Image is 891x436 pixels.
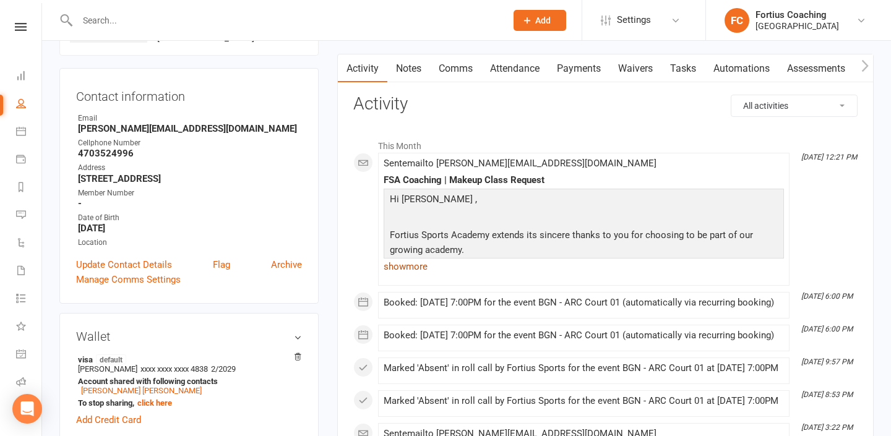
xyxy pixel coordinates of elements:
div: FC [725,8,749,33]
a: Activity [338,54,387,83]
input: Search... [74,12,497,29]
p: Hi [PERSON_NAME] , [387,192,781,210]
span: Settings [617,6,651,34]
a: Waivers [609,54,661,83]
a: Manage Comms Settings [76,272,181,287]
a: click here [137,398,172,408]
strong: 4703524996 [78,148,302,159]
h3: Activity [353,95,858,114]
i: [DATE] 8:53 PM [801,390,853,399]
a: [PERSON_NAME] [PERSON_NAME] [81,386,202,395]
div: Email [78,113,302,124]
a: What's New [16,314,41,341]
div: Open Intercom Messenger [12,394,42,424]
strong: visa [78,354,296,364]
a: Attendance [481,54,548,83]
a: General attendance kiosk mode [16,341,41,369]
i: [DATE] 9:57 PM [801,357,853,366]
a: Calendar [16,119,41,147]
div: Cellphone Number [78,137,302,149]
div: Date of Birth [78,212,302,224]
a: Dashboard [16,63,41,91]
h3: Contact information [76,85,302,103]
p: Fortius Sports Academy extends its sincere thanks to you for choosing to be part of our growing a... [387,228,781,260]
a: Flag [213,257,230,272]
div: Fortius Coaching [755,9,839,20]
li: [PERSON_NAME] [76,353,302,409]
div: Marked 'Absent' in roll call by Fortius Sports for the event BGN - ARC Court 01 at [DATE] 7:00PM [384,396,784,406]
a: Payments [16,147,41,174]
li: This Month [353,133,858,153]
i: [DATE] 6:00 PM [801,292,853,301]
a: Tasks [661,54,705,83]
div: Member Number [78,187,302,199]
strong: To stop sharing, [78,398,296,408]
div: FSA Coaching | Makeup Class Request [384,175,784,186]
a: Archive [271,257,302,272]
a: Comms [430,54,481,83]
span: Sent email to [PERSON_NAME][EMAIL_ADDRESS][DOMAIN_NAME] [384,158,656,169]
a: Update Contact Details [76,257,172,272]
h3: Wallet [76,330,302,343]
a: People [16,91,41,119]
i: [DATE] 6:00 PM [801,325,853,333]
span: 2/2029 [211,364,236,374]
a: Assessments [778,54,854,83]
a: Roll call kiosk mode [16,369,41,397]
div: Booked: [DATE] 7:00PM for the event BGN - ARC Court 01 (automatically via recurring booking) [384,330,784,341]
a: Automations [705,54,778,83]
div: Location [78,237,302,249]
span: default [96,354,126,364]
i: [DATE] 12:21 PM [801,153,857,161]
a: Add Credit Card [76,412,141,427]
span: Add [535,15,551,25]
strong: [STREET_ADDRESS] [78,173,302,184]
strong: - [78,198,302,209]
div: Booked: [DATE] 7:00PM for the event BGN - ARC Court 01 (automatically via recurring booking) [384,297,784,308]
a: Reports [16,174,41,202]
div: [GEOGRAPHIC_DATA] [755,20,839,32]
a: Notes [387,54,430,83]
div: Marked 'Absent' in roll call by Fortius Sports for the event BGN - ARC Court 01 at [DATE] 7:00PM [384,363,784,374]
a: Payments [548,54,609,83]
i: [DATE] 3:22 PM [801,423,853,432]
strong: [DATE] [78,223,302,234]
button: Add [514,10,566,31]
strong: [PERSON_NAME][EMAIL_ADDRESS][DOMAIN_NAME] [78,123,302,134]
div: Address [78,162,302,174]
span: xxxx xxxx xxxx 4838 [140,364,208,374]
a: show more [384,258,784,275]
strong: Account shared with following contacts [78,377,296,386]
